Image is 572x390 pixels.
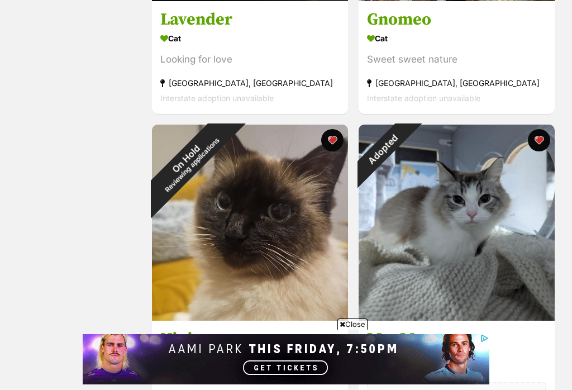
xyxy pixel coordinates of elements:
iframe: Advertisement [83,334,489,384]
h3: Lavender [160,9,340,30]
button: favourite [321,129,344,151]
a: Lavender Cat Looking for love [GEOGRAPHIC_DATA], [GEOGRAPHIC_DATA] Interstate adoption unavailabl... [152,1,348,114]
div: [GEOGRAPHIC_DATA], [GEOGRAPHIC_DATA] [160,75,340,91]
span: Interstate adoption unavailable [160,93,274,103]
h3: MooMoo [367,329,546,350]
div: Cat [367,30,546,46]
div: [GEOGRAPHIC_DATA], [GEOGRAPHIC_DATA] [367,75,546,91]
span: Reviewing applications [164,136,221,194]
span: Interstate adoption unavailable [367,93,480,103]
span: Close [337,318,368,330]
button: favourite [527,129,550,151]
a: Gnomeo Cat Sweet sweet nature [GEOGRAPHIC_DATA], [GEOGRAPHIC_DATA] Interstate adoption unavailabl... [359,1,555,114]
img: Nini [152,125,348,321]
div: Cat [160,30,340,46]
div: On Hold [127,100,251,223]
div: Cat [367,350,546,366]
a: On HoldReviewing applications [152,312,348,323]
div: Adopted [341,108,424,191]
img: MooMoo [359,125,555,321]
a: Adopted [359,312,555,323]
div: Looking for love [160,52,340,67]
h3: Gnomeo [367,9,546,30]
div: Sweet sweet nature [367,52,546,67]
